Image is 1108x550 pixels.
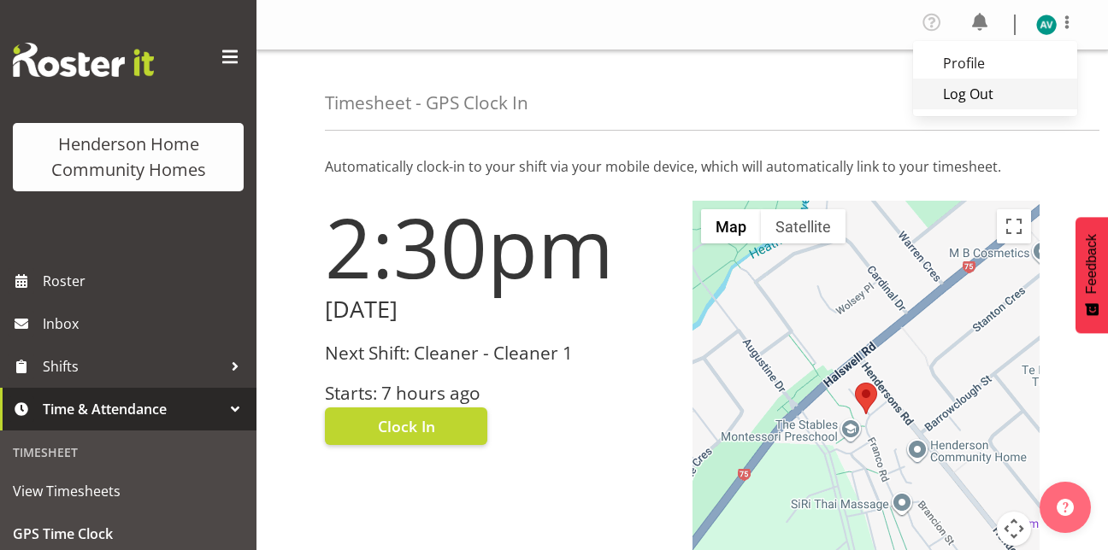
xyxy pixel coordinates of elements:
h3: Starts: 7 hours ago [325,383,672,403]
button: Feedback - Show survey [1076,217,1108,333]
img: asiasiga-vili8528.jpg [1036,15,1057,35]
span: Inbox [43,311,248,336]
button: Show satellite imagery [761,209,846,243]
span: GPS Time Clock [13,521,244,547]
p: Automatically clock-in to your shift via your mobile device, which will automatically link to you... [325,156,1040,177]
h2: [DATE] [325,296,672,323]
img: Rosterit website logo [13,43,154,77]
span: Roster [43,268,248,294]
h4: Timesheet - GPS Clock In [325,93,528,113]
a: Log Out [913,79,1077,109]
span: Clock In [378,415,435,437]
h3: Next Shift: Cleaner - Cleaner 1 [325,343,672,363]
img: help-xxl-2.png [1057,499,1074,516]
span: View Timesheets [13,478,244,504]
button: Show street map [701,209,761,243]
a: View Timesheets [4,470,252,512]
h1: 2:30pm [325,201,672,293]
button: Map camera controls [997,512,1031,546]
a: Profile [913,48,1077,79]
span: Time & Attendance [43,396,222,422]
span: Feedback [1084,234,1099,294]
button: Clock In [325,407,487,445]
div: Timesheet [4,435,252,470]
div: Henderson Home Community Homes [30,132,227,183]
span: Shifts [43,354,222,379]
button: Toggle fullscreen view [997,209,1031,243]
